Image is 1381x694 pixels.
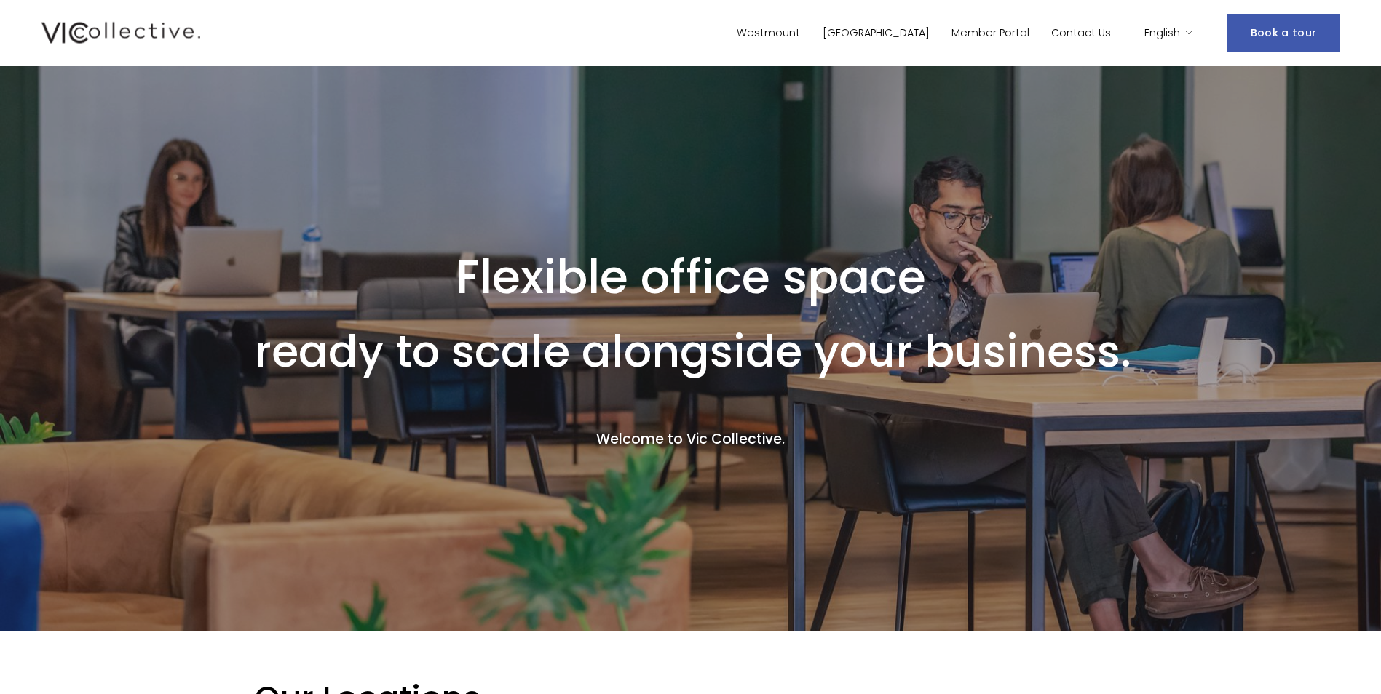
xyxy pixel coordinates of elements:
[1051,23,1111,44] a: Contact Us
[737,23,800,44] a: Westmount
[951,23,1029,44] a: Member Portal
[1144,24,1180,43] span: English
[41,19,200,47] img: Vic Collective
[254,249,1128,306] h1: Flexible office space
[1227,14,1340,52] a: Book a tour
[1144,23,1194,44] div: language picker
[823,23,930,44] a: [GEOGRAPHIC_DATA]
[254,330,1131,373] h1: ready to scale alongside your business.
[254,430,1128,450] h4: Welcome to Vic Collective.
